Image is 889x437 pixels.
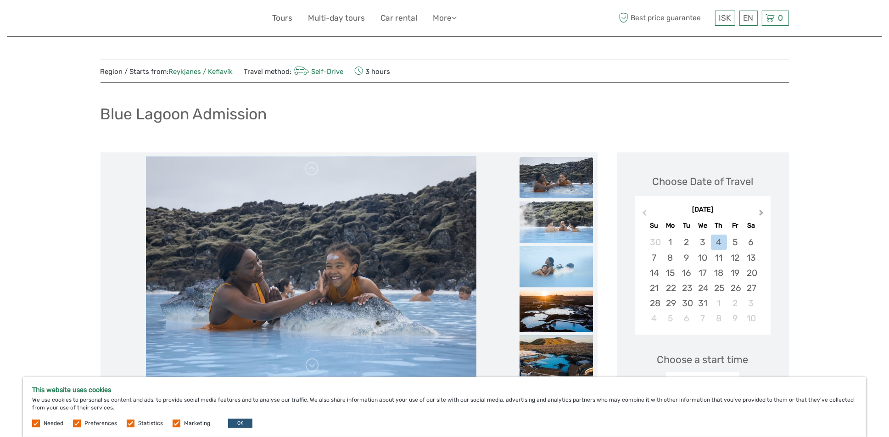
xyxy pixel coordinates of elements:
label: Marketing [184,420,210,427]
img: 480a193e8ba84a95a42242670c5714f0_main_slider.jpg [146,157,476,377]
div: Choose Thursday, December 18th, 2025 [711,265,727,280]
a: Reykjanes / Keflavík [169,67,233,76]
a: More [433,11,457,25]
div: Choose Monday, December 1st, 2025 [662,235,678,250]
div: Tu [678,219,694,232]
h1: Blue Lagoon Admission [101,105,267,123]
div: Su [646,219,662,232]
div: Choose Thursday, December 25th, 2025 [711,280,727,296]
div: Choose Tuesday, December 16th, 2025 [678,265,694,280]
div: Choose Tuesday, December 9th, 2025 [678,250,694,265]
div: Choose Friday, December 5th, 2025 [727,235,743,250]
div: Choose Sunday, January 4th, 2026 [646,311,662,326]
h5: This website uses cookies [32,386,857,394]
div: Choose Sunday, December 14th, 2025 [646,265,662,280]
div: Choose Tuesday, December 2nd, 2025 [678,235,694,250]
div: Choose Date of Travel [652,174,753,189]
div: Choose Monday, January 5th, 2026 [662,311,678,326]
div: Choose Wednesday, December 17th, 2025 [694,265,710,280]
img: 632-1a1f61c2-ab70-46c5-a88f-57c82c74ba0d_logo_small.jpg [101,7,147,29]
div: Choose Sunday, December 28th, 2025 [646,296,662,311]
div: Choose Monday, December 8th, 2025 [662,250,678,265]
img: 480a193e8ba84a95a42242670c5714f0_slider_thumbnail.jpg [520,157,593,198]
div: Choose Wednesday, December 31st, 2025 [694,296,710,311]
div: We use cookies to personalise content and ads, to provide social media features and to analyse ou... [23,377,866,437]
a: Tours [273,11,293,25]
div: Choose Wednesday, December 10th, 2025 [694,250,710,265]
button: OK [228,419,252,428]
div: Choose Monday, December 15th, 2025 [662,265,678,280]
div: month 2025-12 [638,235,767,326]
div: Choose Monday, December 22nd, 2025 [662,280,678,296]
div: Choose Friday, December 12th, 2025 [727,250,743,265]
a: Multi-day tours [308,11,365,25]
div: We [694,219,710,232]
div: Choose Wednesday, January 7th, 2026 [694,311,710,326]
div: Th [711,219,727,232]
div: Choose Saturday, December 13th, 2025 [743,250,759,265]
span: 0 [777,13,785,22]
button: Next Month [755,207,770,222]
div: Choose Saturday, January 3rd, 2026 [743,296,759,311]
div: Sa [743,219,759,232]
div: Choose Saturday, December 20th, 2025 [743,265,759,280]
div: Choose Tuesday, December 30th, 2025 [678,296,694,311]
button: Open LiveChat chat widget [106,14,117,25]
img: 811391cfcce346129166c4f5c33747f0_slider_thumbnail.jpg [520,202,593,243]
label: Needed [44,420,63,427]
div: Choose Sunday, December 21st, 2025 [646,280,662,296]
p: We're away right now. Please check back later! [13,16,104,23]
div: Choose Thursday, December 11th, 2025 [711,250,727,265]
span: Best price guarantee [617,11,713,26]
button: Previous Month [636,207,651,222]
div: Choose Wednesday, December 3rd, 2025 [694,235,710,250]
div: Choose Friday, January 2nd, 2026 [727,296,743,311]
span: ISK [719,13,731,22]
img: 074d1b25433144c697119fb130ce2944_slider_thumbnail.jpg [520,246,593,287]
span: Travel method: [244,65,344,78]
div: Choose Wednesday, December 24th, 2025 [694,280,710,296]
div: Choose Sunday, December 7th, 2025 [646,250,662,265]
label: Statistics [138,420,163,427]
div: Choose Tuesday, December 23rd, 2025 [678,280,694,296]
div: Choose Tuesday, January 6th, 2026 [678,311,694,326]
a: Car rental [381,11,418,25]
img: f216d22835d84a2e8f6058e6c88ba296_slider_thumbnail.jpg [520,335,593,376]
div: Choose Thursday, January 8th, 2026 [711,311,727,326]
div: Choose Saturday, December 6th, 2025 [743,235,759,250]
div: Choose Friday, January 9th, 2026 [727,311,743,326]
div: Choose Monday, December 29th, 2025 [662,296,678,311]
div: EN [739,11,758,26]
span: Choose a start time [657,353,749,367]
div: Mo [662,219,678,232]
label: Preferences [84,420,117,427]
div: Choose Friday, December 26th, 2025 [727,280,743,296]
a: Self-Drive [292,67,344,76]
div: Choose Saturday, January 10th, 2026 [743,311,759,326]
span: Region / Starts from: [101,67,233,77]
div: Choose Friday, December 19th, 2025 [727,265,743,280]
img: d9bf8667d031459cbd5a0f097f6a92b7_slider_thumbnail.jpg [520,291,593,332]
div: Choose Saturday, December 27th, 2025 [743,280,759,296]
span: 3 hours [354,65,390,78]
div: Choose Thursday, December 4th, 2025 [711,235,727,250]
div: Choose Thursday, January 1st, 2026 [711,296,727,311]
div: [DATE] [635,205,771,215]
div: Choose Sunday, November 30th, 2025 [646,235,662,250]
div: Fr [727,219,743,232]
